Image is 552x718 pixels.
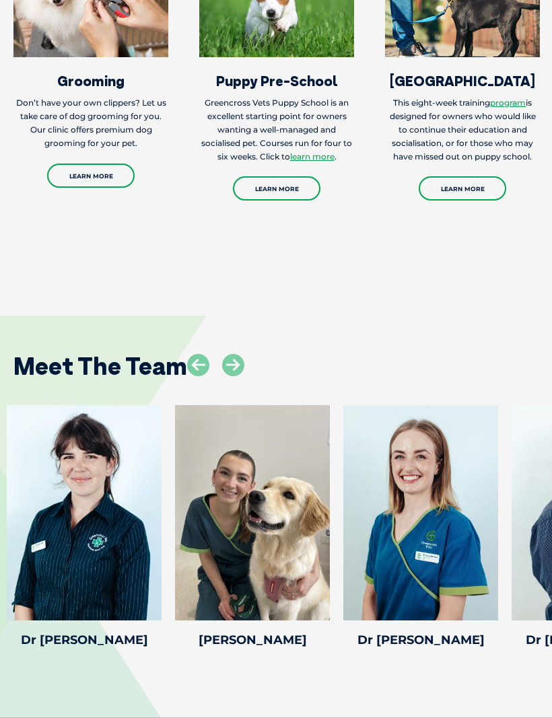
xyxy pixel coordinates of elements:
[175,634,330,646] h4: [PERSON_NAME]
[490,98,526,108] a: program
[7,634,162,646] h4: Dr [PERSON_NAME]
[385,74,540,88] h3: [GEOGRAPHIC_DATA]
[13,96,168,150] p: Don’t have your own clippers? Let us take care of dog grooming for you. Our clinic offers premium...
[385,96,540,164] p: This eight-week training is designed for owners who would like to continue their education and so...
[199,74,354,88] h3: Puppy Pre-School
[47,164,135,188] a: Learn More
[343,634,498,646] h4: Dr [PERSON_NAME]
[13,354,187,378] h2: Meet The Team
[199,96,354,164] p: Greencross Vets Puppy School is an excellent starting point for owners wanting a well-managed and...
[233,176,320,201] a: Learn More
[290,151,335,161] a: learn more
[13,74,168,88] h3: Grooming
[419,176,506,201] a: Learn More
